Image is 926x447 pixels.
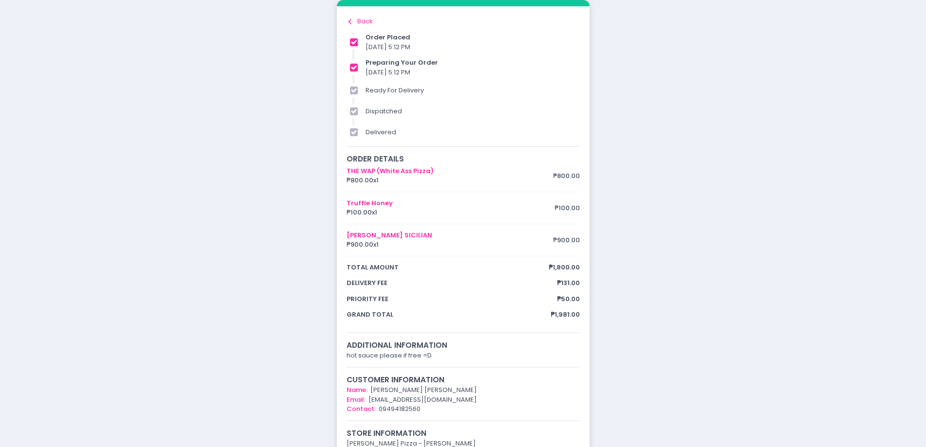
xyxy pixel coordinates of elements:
div: dispatched [366,107,579,116]
div: store information [347,428,580,439]
span: priority fee [347,294,557,304]
span: ₱50.00 [557,294,580,304]
div: 09494182560 [347,404,580,414]
div: order placed [366,33,579,42]
span: grand total [347,310,551,320]
div: customer information [347,374,580,385]
span: delivery fee [347,278,557,288]
div: hot sauce please if free =D [347,351,580,360]
div: [PERSON_NAME] [PERSON_NAME] [347,385,580,395]
span: total amount [347,263,549,272]
span: ₱1,981.00 [551,310,580,320]
span: Name: [347,385,367,394]
span: ₱1,800.00 [549,263,580,272]
span: Contact: [347,404,376,413]
div: additional information [347,340,580,351]
span: [DATE] 5:12 PM [366,68,410,77]
div: [EMAIL_ADDRESS][DOMAIN_NAME] [347,395,580,405]
span: ₱131.00 [557,278,580,288]
div: ready for delivery [366,86,579,95]
span: [DATE] 5:12 PM [366,42,410,52]
span: Email: [347,395,366,404]
div: delivered [366,127,579,137]
div: Back [347,17,580,26]
div: order details [347,153,580,164]
div: preparing your order [366,58,579,68]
